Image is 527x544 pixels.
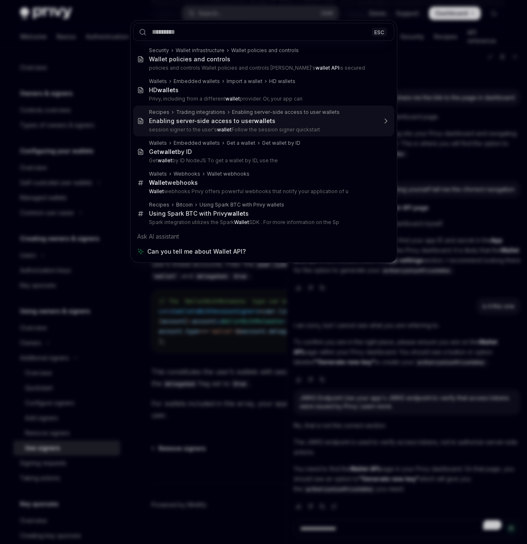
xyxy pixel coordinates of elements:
div: webhooks [149,179,198,186]
b: wallet [158,157,172,164]
div: Ask AI assistant [133,229,394,244]
p: Spark integration utilizes the Spark SDK . For more information on the Sp [149,219,377,226]
div: Recipes [149,201,169,208]
p: Privy, including from a different provider. Or, your app can [149,96,377,102]
div: Wallet infrastructure [176,47,224,54]
div: Security [149,47,169,54]
p: webhooks Privy offers powerful webhooks that notify your application of u [149,188,377,195]
b: wallet [157,86,175,93]
div: Get a wallet [227,140,255,146]
div: Embedded wallets [174,78,220,85]
b: Wallet [149,188,164,194]
div: Get wallet by ID [262,140,300,146]
div: HD wallets [269,78,295,85]
div: Get by ID [149,148,192,156]
p: Get by ID NodeJS To get a wallet by ID, use the [149,157,377,164]
div: Wallet webhooks [207,171,250,177]
b: wallet [254,117,272,124]
div: Embedded wallets [174,140,220,146]
div: HD s [149,86,179,94]
div: Bitcoin [176,201,193,208]
div: Wallet policies and controls [149,55,230,63]
div: Trading integrations [176,109,225,116]
b: wallet [217,126,232,133]
span: Can you tell me about Wallet API? [147,247,246,256]
div: ESC [372,28,387,36]
b: Wallet [234,219,249,225]
b: Wallet [149,179,167,186]
b: wallet [159,148,177,155]
div: Wallets [149,171,167,177]
div: Using Spark BTC with Privy s [149,210,249,217]
b: wallet [225,96,240,102]
div: Enabling server-side access to user wallets [232,109,340,116]
p: session signer to the user's Follow the session signer quickstart [149,126,377,133]
div: Enabling server-side access to user s [149,117,275,125]
div: Import a wallet [227,78,262,85]
div: Webhooks [174,171,200,177]
b: wallet [227,210,245,217]
div: Wallet policies and controls [231,47,299,54]
div: Recipes [149,109,169,116]
div: Wallets [149,78,167,85]
div: Wallets [149,140,167,146]
div: Using Spark BTC with Privy wallets [199,201,284,208]
b: wallet API [315,65,339,71]
p: policies and controls Wallet policies and controls [PERSON_NAME]'s is secured [149,65,377,71]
